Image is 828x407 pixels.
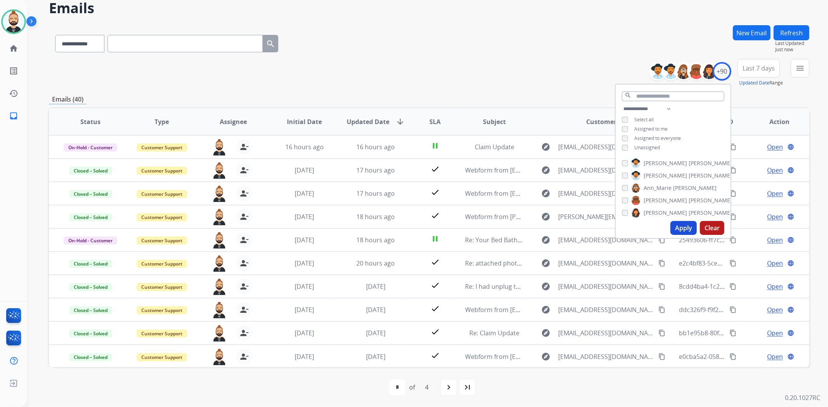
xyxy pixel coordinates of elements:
span: [EMAIL_ADDRESS][DOMAIN_NAME] [558,305,654,314]
span: Webform from [EMAIL_ADDRESS][DOMAIN_NAME] on [DATE] [465,189,641,198]
span: [DATE] [295,166,314,174]
span: ddc326f9-f9f2-418d-a760-e0ac5a60cc51 [679,305,794,314]
mat-icon: person_remove [240,352,249,361]
span: Assigned to me [634,126,668,132]
img: agent-avatar [212,139,227,155]
mat-icon: content_copy [729,260,736,267]
span: Customer Support [137,260,187,268]
img: agent-avatar [212,255,227,272]
mat-icon: content_copy [729,306,736,313]
span: Closed – Solved [69,260,112,268]
span: Closed – Solved [69,190,112,198]
span: Open [767,235,783,245]
span: Last Updated: [775,40,809,47]
mat-icon: content_copy [729,329,736,336]
span: Status [80,117,101,126]
span: Last 7 days [743,67,775,70]
mat-icon: language [787,143,794,150]
mat-icon: inbox [9,111,18,121]
span: 17 hours ago [356,166,395,174]
img: agent-avatar [212,349,227,365]
span: [PERSON_NAME] [673,184,717,192]
span: [EMAIL_ADDRESS][DOMAIN_NAME] [558,189,654,198]
mat-icon: check [430,327,440,336]
button: New Email [733,25,771,40]
button: Refresh [774,25,809,40]
span: Closed – Solved [69,306,112,314]
span: Customer [586,117,616,126]
button: Apply [670,221,697,235]
mat-icon: person_remove [240,305,249,314]
mat-icon: check [430,257,440,267]
span: Customer Support [137,283,187,291]
span: Customer Support [137,143,187,152]
mat-icon: person_remove [240,259,249,268]
mat-icon: explore [541,212,550,221]
span: [DATE] [366,329,385,337]
mat-icon: content_copy [729,283,736,290]
span: Open [767,259,783,268]
mat-icon: content_copy [658,329,665,336]
mat-icon: language [787,353,794,360]
span: Customer Support [137,306,187,314]
mat-icon: content_copy [658,236,665,243]
span: Closed – Solved [69,283,112,291]
h2: Emails [49,0,809,16]
mat-icon: person_remove [240,189,249,198]
span: [PERSON_NAME][EMAIL_ADDRESS][PERSON_NAME][DOMAIN_NAME] [558,212,654,221]
span: Assignee [220,117,247,126]
span: Initial Date [287,117,322,126]
span: Re: Claim Update [469,329,519,337]
span: [DATE] [295,236,314,244]
span: Subject [483,117,506,126]
img: agent-avatar [212,162,227,179]
mat-icon: person_remove [240,235,249,245]
span: [PERSON_NAME] [644,172,687,179]
div: 4 [419,379,435,395]
span: Open [767,212,783,221]
span: [PERSON_NAME] [644,197,687,204]
mat-icon: person_remove [240,282,249,291]
span: Open [767,305,783,314]
span: Open [767,142,783,152]
img: agent-avatar [212,209,227,225]
span: Closed – Solved [69,353,112,361]
mat-icon: last_page [463,383,472,392]
mat-icon: content_copy [658,260,665,267]
mat-icon: language [787,167,794,174]
span: [PERSON_NAME] [689,197,732,204]
span: [PERSON_NAME] [689,209,732,217]
mat-icon: content_copy [729,213,736,220]
div: of [409,383,415,392]
span: [PERSON_NAME] [689,159,732,167]
mat-icon: person_remove [240,212,249,221]
span: Open [767,166,783,175]
img: agent-avatar [212,279,227,295]
mat-icon: navigate_next [444,383,453,392]
mat-icon: search [266,39,275,48]
p: Emails (40) [49,95,87,104]
span: [DATE] [295,352,314,361]
button: Updated Date [739,80,769,86]
span: [DATE] [295,282,314,291]
mat-icon: language [787,283,794,290]
button: Clear [700,221,724,235]
span: Customer Support [137,353,187,361]
mat-icon: home [9,44,18,53]
mat-icon: history [9,89,18,98]
mat-icon: language [787,236,794,243]
span: Open [767,328,783,338]
mat-icon: content_copy [729,143,736,150]
span: [PERSON_NAME] [644,159,687,167]
span: [DATE] [295,305,314,314]
div: +90 [713,62,731,81]
span: [EMAIL_ADDRESS][DOMAIN_NAME] [558,235,654,245]
span: [DATE] [366,305,385,314]
th: Action [738,108,809,135]
span: Customer Support [137,329,187,338]
mat-icon: language [787,213,794,220]
mat-icon: check [430,304,440,313]
span: 20 hours ago [356,259,395,267]
span: Open [767,189,783,198]
span: Re: Your Bed Bath & Beyond virtual card is here [465,236,604,244]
